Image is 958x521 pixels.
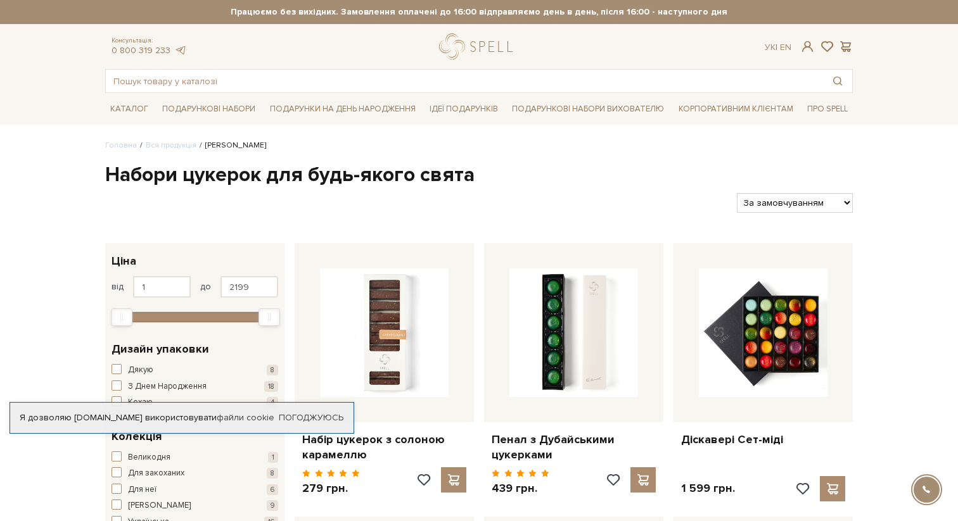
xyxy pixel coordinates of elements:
div: Ук [765,42,791,53]
button: Для неї 6 [112,484,278,496]
span: Великодня [128,451,170,464]
a: telegram [174,45,186,56]
a: 0 800 319 233 [112,45,170,56]
input: Ціна [220,276,278,298]
button: Кохаю 4 [112,396,278,409]
div: Min [111,308,132,326]
button: Пошук товару у каталозі [823,70,852,92]
a: Головна [105,141,137,150]
span: Колекція [112,428,162,445]
span: від [112,281,124,292]
div: Я дозволяю [DOMAIN_NAME] використовувати [10,412,354,424]
span: Дизайн упаковки [112,341,209,358]
span: Консультація: [112,37,186,45]
a: Каталог [105,99,153,119]
a: Вся продукція [146,141,196,150]
li: [PERSON_NAME] [196,140,266,151]
a: Корпоративним клієнтам [674,98,798,120]
span: 4 [267,397,278,408]
button: [PERSON_NAME] 9 [112,499,278,512]
p: 1 599 грн. [681,481,735,496]
span: до [200,281,211,292]
span: 8 [267,365,278,375]
a: Подарунки на День народження [265,99,421,119]
button: Великодня 1 [112,451,278,464]
p: 279 грн. [302,481,360,496]
span: З Днем Народження [128,380,207,393]
span: Кохаю [128,396,153,409]
span: Для закоханих [128,467,184,480]
a: файли cookie [217,412,274,423]
span: [PERSON_NAME] [128,499,191,512]
span: Дякую [128,364,153,377]
span: 1 [268,452,278,463]
a: Погоджуюсь [279,412,343,424]
a: logo [439,34,518,60]
a: Ідеї подарунків [425,99,503,119]
a: Про Spell [802,99,853,119]
a: En [780,42,791,53]
button: З Днем Народження 18 [112,380,278,393]
strong: Працюємо без вихідних. Замовлення оплачені до 16:00 відправляємо день в день, після 16:00 - насту... [105,6,853,18]
a: Діскавері Сет-міді [681,432,845,447]
span: 6 [267,484,278,495]
button: Дякую 8 [112,364,278,377]
span: 9 [267,500,278,511]
input: Ціна [133,276,191,298]
span: | [776,42,777,53]
span: 8 [267,468,278,479]
div: Max [259,308,280,326]
p: 439 грн. [492,481,549,496]
a: Подарункові набори [157,99,260,119]
h1: Набори цукерок для будь-якого свята [105,162,853,189]
span: Для неї [128,484,156,496]
a: Подарункові набори вихователю [507,98,669,120]
span: 18 [264,381,278,392]
a: Набір цукерок з солоною карамеллю [302,432,466,462]
span: Ціна [112,253,136,270]
input: Пошук товару у каталозі [106,70,823,92]
button: Для закоханих 8 [112,467,278,480]
a: Пенал з Дубайськими цукерками [492,432,656,462]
